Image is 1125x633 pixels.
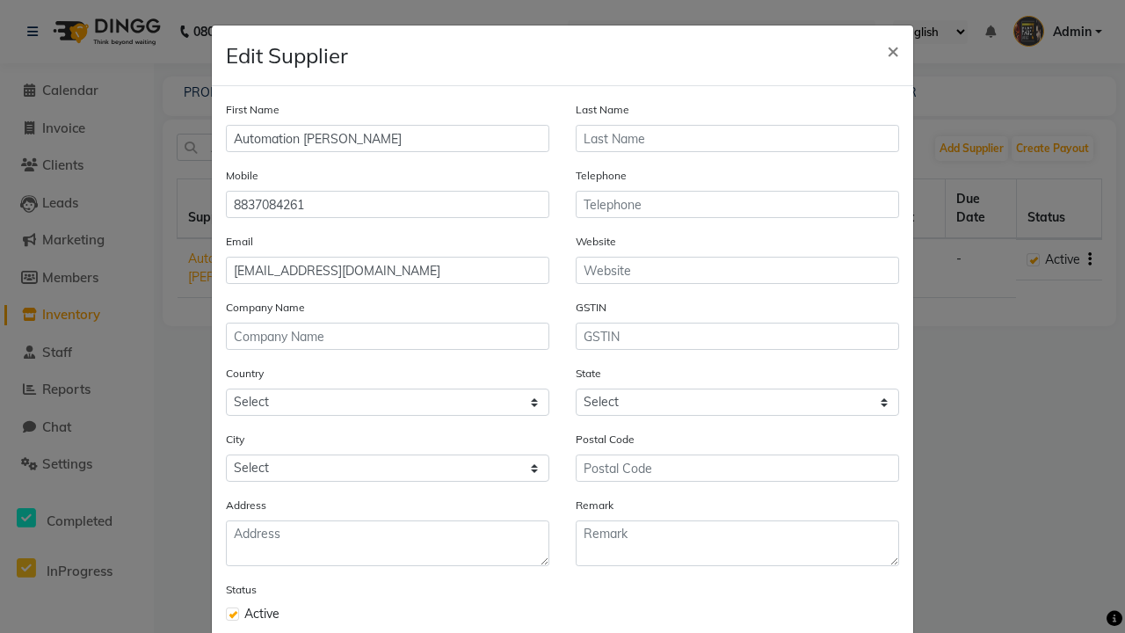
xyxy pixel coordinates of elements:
[576,455,899,482] input: Postal Code
[226,125,549,152] input: First Name
[576,498,613,513] label: Remark
[887,37,899,63] span: ×
[576,432,635,447] label: Postal Code
[226,582,257,598] label: Status
[226,191,549,218] input: Mobile
[226,323,549,350] input: Company Name
[576,168,627,184] label: Telephone
[226,498,266,513] label: Address
[226,234,253,250] label: Email
[576,125,899,152] input: Last Name
[873,25,913,75] button: Close
[226,257,549,284] input: Email
[576,102,629,118] label: Last Name
[576,323,899,350] input: GSTIN
[226,40,348,71] h4: Edit Supplier
[226,432,244,447] label: City
[576,300,606,316] label: GSTIN
[226,102,279,118] label: First Name
[244,605,279,623] span: Active
[576,191,899,218] input: Telephone
[576,366,601,382] label: State
[576,234,616,250] label: Website
[576,257,899,284] input: Website
[226,366,264,382] label: Country
[226,168,258,184] label: Mobile
[226,300,305,316] label: Company Name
